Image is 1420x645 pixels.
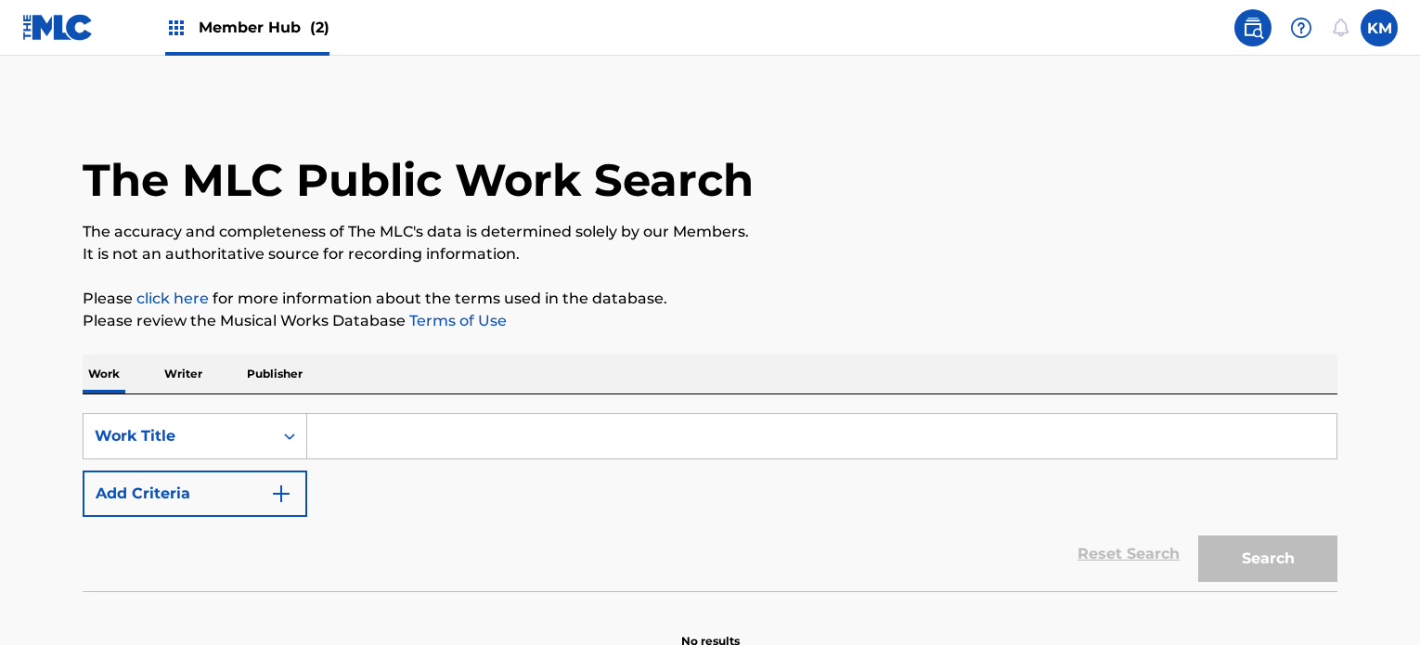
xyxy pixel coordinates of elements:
[159,355,208,393] p: Writer
[83,243,1337,265] p: It is not an authoritative source for recording information.
[1327,556,1420,645] iframe: Chat Widget
[1290,17,1312,39] img: help
[165,17,187,39] img: Top Rightsholders
[83,288,1337,310] p: Please for more information about the terms used in the database.
[22,14,94,41] img: MLC Logo
[83,413,1337,591] form: Search Form
[199,17,329,38] span: Member Hub
[1242,17,1264,39] img: search
[1331,19,1349,37] div: Notifications
[83,310,1337,332] p: Please review the Musical Works Database
[1234,9,1272,46] a: Public Search
[136,290,209,307] a: click here
[1361,9,1398,46] div: User Menu
[83,471,307,517] button: Add Criteria
[95,425,262,447] div: Work Title
[83,221,1337,243] p: The accuracy and completeness of The MLC's data is determined solely by our Members.
[83,152,754,208] h1: The MLC Public Work Search
[270,483,292,505] img: 9d2ae6d4665cec9f34b9.svg
[241,355,308,393] p: Publisher
[406,312,507,329] a: Terms of Use
[83,355,125,393] p: Work
[1283,9,1320,46] div: Help
[310,19,329,36] span: (2)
